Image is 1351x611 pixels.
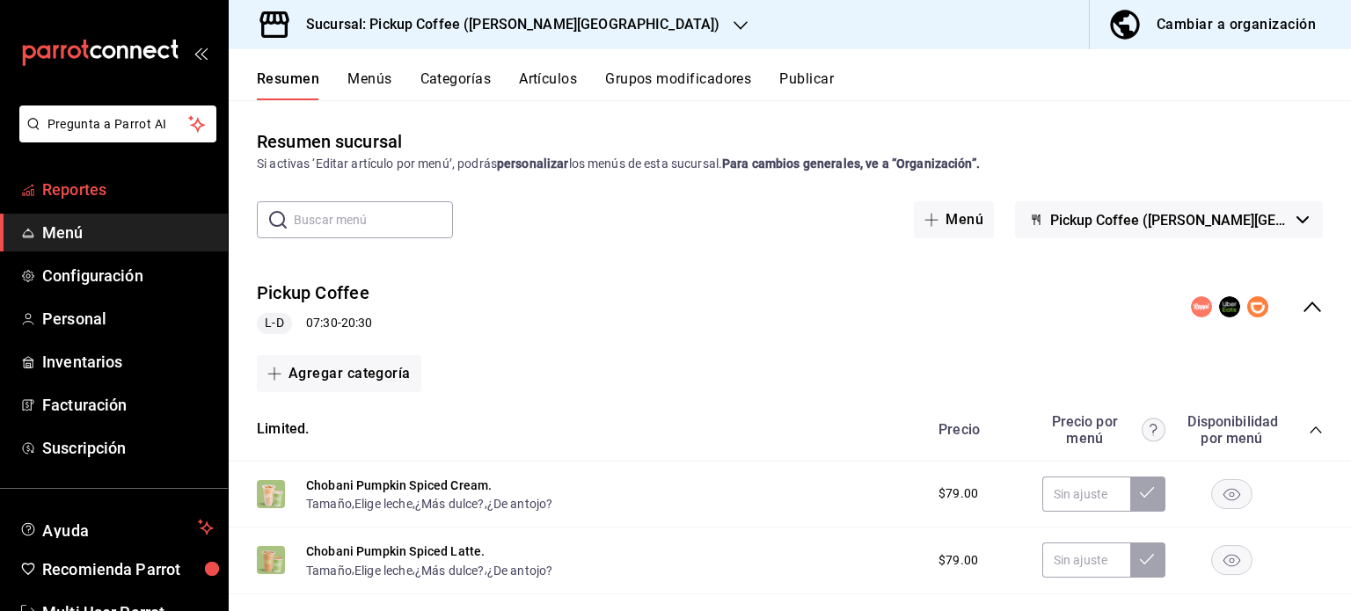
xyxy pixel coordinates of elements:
[420,70,492,100] button: Categorías
[42,350,214,374] span: Inventarios
[354,562,413,579] button: Elige leche
[12,127,216,146] a: Pregunta a Parrot AI
[1015,201,1323,238] button: Pickup Coffee ([PERSON_NAME][GEOGRAPHIC_DATA])
[306,562,352,579] button: Tamaño
[1042,476,1130,512] input: Sin ajuste
[1157,12,1316,37] div: Cambiar a organización
[415,495,485,513] button: ¿Más dulce?
[306,495,352,513] button: Tamaño
[257,419,309,440] button: Limited.
[354,495,413,513] button: Elige leche
[257,355,421,392] button: Agregar categoría
[1042,413,1165,447] div: Precio por menú
[605,70,751,100] button: Grupos modificadores
[779,70,834,100] button: Publicar
[1042,542,1130,578] input: Sin ajuste
[42,393,214,417] span: Facturación
[1187,413,1275,447] div: Disponibilidad por menú
[42,436,214,460] span: Suscripción
[257,70,1351,100] div: navigation tabs
[257,155,1323,173] div: Si activas ‘Editar artículo por menú’, podrás los menús de esta sucursal.
[42,307,214,331] span: Personal
[257,546,285,574] img: Preview
[42,557,214,581] span: Recomienda Parrot
[1050,212,1289,229] span: Pickup Coffee ([PERSON_NAME][GEOGRAPHIC_DATA])
[487,495,553,513] button: ¿De antojo?
[194,46,208,60] button: open_drawer_menu
[292,14,719,35] h3: Sucursal: Pickup Coffee ([PERSON_NAME][GEOGRAPHIC_DATA])
[257,313,372,334] div: 07:30 - 20:30
[42,178,214,201] span: Reportes
[722,156,980,171] strong: Para cambios generales, ve a “Organización”.
[914,201,994,238] button: Menú
[347,70,391,100] button: Menús
[1309,423,1323,437] button: collapse-category-row
[47,115,189,134] span: Pregunta a Parrot AI
[306,476,492,494] button: Chobani Pumpkin Spiced Cream.
[257,128,402,155] div: Resumen sucursal
[257,480,285,508] img: Preview
[497,156,569,171] strong: personalizar
[42,264,214,287] span: Configuración
[229,266,1351,348] div: collapse-menu-row
[42,517,191,538] span: Ayuda
[306,494,552,513] div: , , ,
[42,221,214,244] span: Menú
[938,551,978,570] span: $79.00
[257,280,369,306] button: Pickup Coffee
[938,484,978,503] span: $79.00
[519,70,577,100] button: Artículos
[258,314,290,332] span: L-D
[487,562,553,579] button: ¿De antojo?
[257,70,319,100] button: Resumen
[921,421,1033,438] div: Precio
[19,105,216,142] button: Pregunta a Parrot AI
[306,560,552,578] div: , , ,
[415,562,485,579] button: ¿Más dulce?
[294,202,453,237] input: Buscar menú
[306,542,485,560] button: Chobani Pumpkin Spiced Latte.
